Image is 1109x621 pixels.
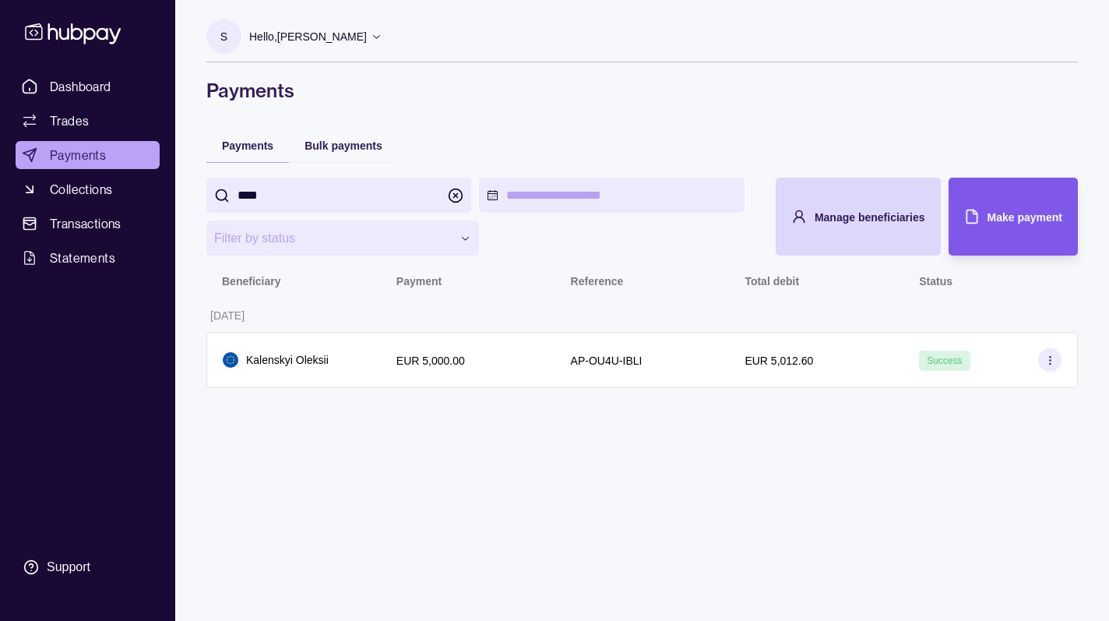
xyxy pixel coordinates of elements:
[50,214,121,233] span: Transactions
[249,28,367,45] p: Hello, [PERSON_NAME]
[919,275,952,288] p: Status
[815,211,925,224] span: Manage beneficiaries
[223,352,238,368] img: eu
[16,175,160,203] a: Collections
[50,77,111,96] span: Dashboard
[571,355,643,367] p: AP-OU4U-IBLI
[988,211,1062,224] span: Make payment
[50,180,112,199] span: Collections
[16,72,160,101] a: Dashboard
[745,355,813,367] p: EUR 5,012.60
[949,178,1078,256] button: Make payment
[220,28,227,45] p: S
[745,275,799,288] p: Total debit
[50,146,106,164] span: Payments
[222,139,273,152] span: Payments
[16,551,160,584] a: Support
[210,309,245,322] p: [DATE]
[16,244,160,272] a: Statements
[50,249,115,267] span: Statements
[571,275,624,288] p: Reference
[396,275,442,288] p: Payment
[305,139,382,152] span: Bulk payments
[927,355,962,366] span: Success
[222,275,280,288] p: Beneficiary
[16,107,160,135] a: Trades
[246,351,329,369] p: Kalenskyi Oleksii
[238,178,440,213] input: search
[206,78,1078,103] h1: Payments
[47,559,90,576] div: Support
[16,141,160,169] a: Payments
[16,210,160,238] a: Transactions
[396,355,465,367] p: EUR 5,000.00
[776,178,941,256] button: Manage beneficiaries
[50,111,89,130] span: Trades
